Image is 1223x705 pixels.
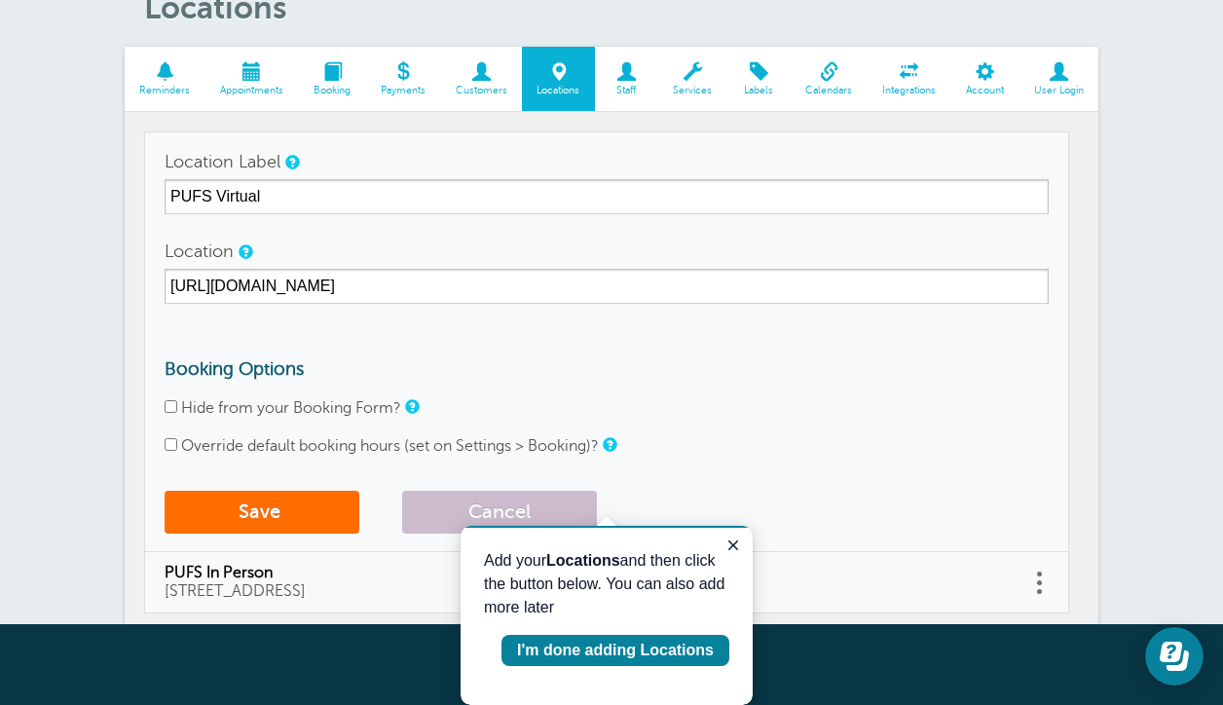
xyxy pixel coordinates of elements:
[365,47,440,112] a: Payments
[165,564,1010,582] span: PUFS In Person
[405,400,417,413] a: Check the box to hide this location from customers using your booking form.
[181,399,401,417] label: Hide from your Booking Form?
[658,47,727,112] a: Services
[727,47,791,112] a: Labels
[877,85,942,96] span: Integrations
[603,438,614,451] a: You can override your default open/close hours here. If you choose not to, your default open/clos...
[440,47,522,112] a: Customers
[950,47,1019,112] a: Account
[165,582,306,600] span: [STREET_ADDRESS]
[285,156,297,168] a: The location label is not visible to your customer. You will use it to select a location in the a...
[1145,627,1204,686] iframe: Resource center
[532,85,585,96] span: Locations
[215,85,289,96] span: Appointments
[125,644,1098,686] div: Your trial ends in .
[165,358,1049,380] h3: Booking Options
[791,47,868,112] a: Calendars
[165,242,234,260] label: Location
[595,47,658,112] a: Staff
[165,153,280,170] label: Location Label
[868,47,951,112] a: Integrations
[309,85,356,96] span: Booking
[239,245,250,258] a: The location details will be added to your customer's reminder message if you add the Location ta...
[125,47,205,112] a: Reminders
[165,491,359,534] button: Save
[402,491,597,534] button: Cancel
[165,564,1010,601] a: PUFS In Person [STREET_ADDRESS]
[668,85,718,96] span: Services
[134,85,196,96] span: Reminders
[205,47,299,112] a: Appointments
[605,85,649,96] span: Staff
[800,85,858,96] span: Calendars
[960,85,1009,96] span: Account
[181,437,599,455] label: Override default booking hours (set on Settings > Booking)?
[737,85,781,96] span: Labels
[375,85,430,96] span: Payments
[1019,47,1098,112] a: User Login
[450,85,512,96] span: Customers
[299,47,366,112] a: Booking
[461,526,753,705] iframe: tooltip
[1028,85,1089,96] span: User Login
